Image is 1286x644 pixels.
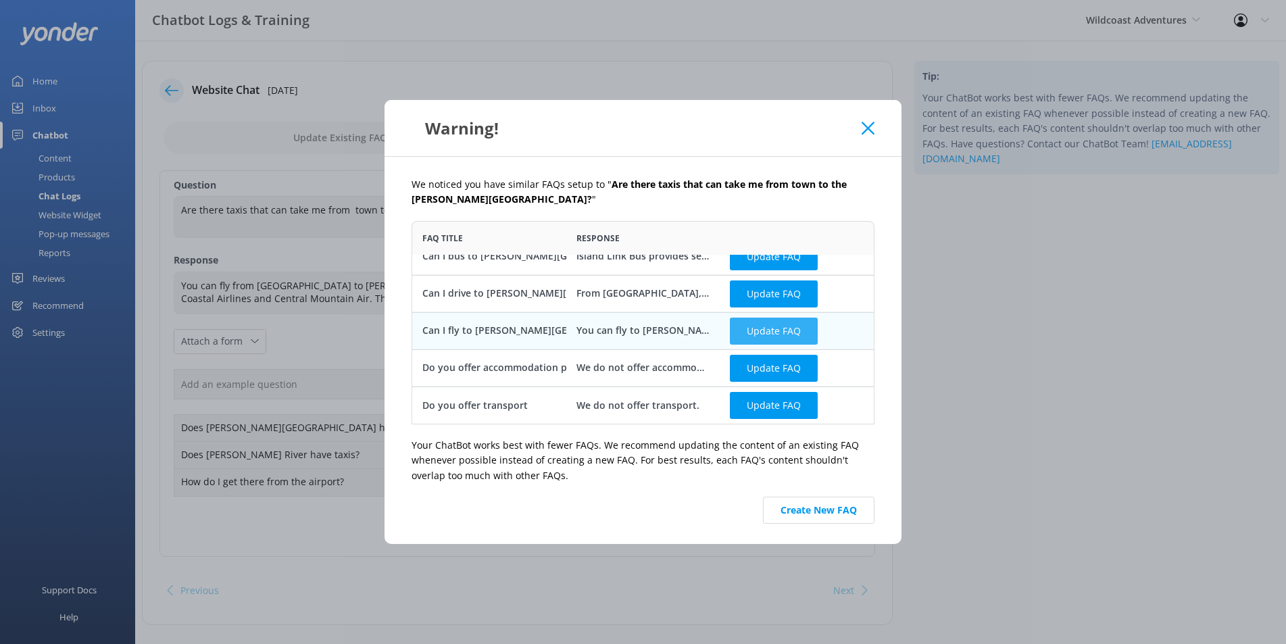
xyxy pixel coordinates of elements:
[422,398,528,413] div: Do you offer transport
[422,232,463,245] span: FAQ Title
[422,360,599,375] div: Do you offer accommodation pick ups
[412,178,847,205] b: Are there taxis that can take me from town to the [PERSON_NAME][GEOGRAPHIC_DATA]?
[576,360,710,375] div: We do not offer accommodation pickups. There a few taxi services in [PERSON_NAME][GEOGRAPHIC_DATA].
[412,349,874,387] div: row
[412,117,862,139] div: Warning!
[576,232,620,245] span: Response
[412,275,874,312] div: row
[412,438,874,483] p: Your ChatBot works best with fewer FAQs. We recommend updating the content of an existing FAQ whe...
[422,323,766,338] div: Can I fly to [PERSON_NAME][GEOGRAPHIC_DATA] and [GEOGRAPHIC_DATA]
[730,243,818,270] button: Update FAQ
[412,255,874,424] div: grid
[576,323,710,338] div: You can fly to [PERSON_NAME][GEOGRAPHIC_DATA] (YBL) or [GEOGRAPHIC_DATA] (YQQ) from [GEOGRAPHIC_D...
[422,286,778,301] div: Can I drive to [PERSON_NAME][GEOGRAPHIC_DATA] and [GEOGRAPHIC_DATA]
[763,497,874,524] button: Create New FAQ
[576,286,710,301] div: From [GEOGRAPHIC_DATA], take the [GEOGRAPHIC_DATA] to [GEOGRAPHIC_DATA], then drive Highway 19 No...
[730,317,818,344] button: Update FAQ
[862,122,874,135] button: Close
[730,392,818,419] button: Update FAQ
[412,238,874,275] div: row
[412,387,874,424] div: row
[576,249,710,264] div: Island Link Bus provides service between major ferry terminals on [GEOGRAPHIC_DATA]. Reserve in a...
[412,312,874,349] div: row
[422,249,772,264] div: Can I bus to [PERSON_NAME][GEOGRAPHIC_DATA] and [GEOGRAPHIC_DATA]
[730,354,818,381] button: Update FAQ
[412,177,874,207] p: We noticed you have similar FAQs setup to " "
[576,398,699,413] div: We do not offer transport.
[730,280,818,307] button: Update FAQ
